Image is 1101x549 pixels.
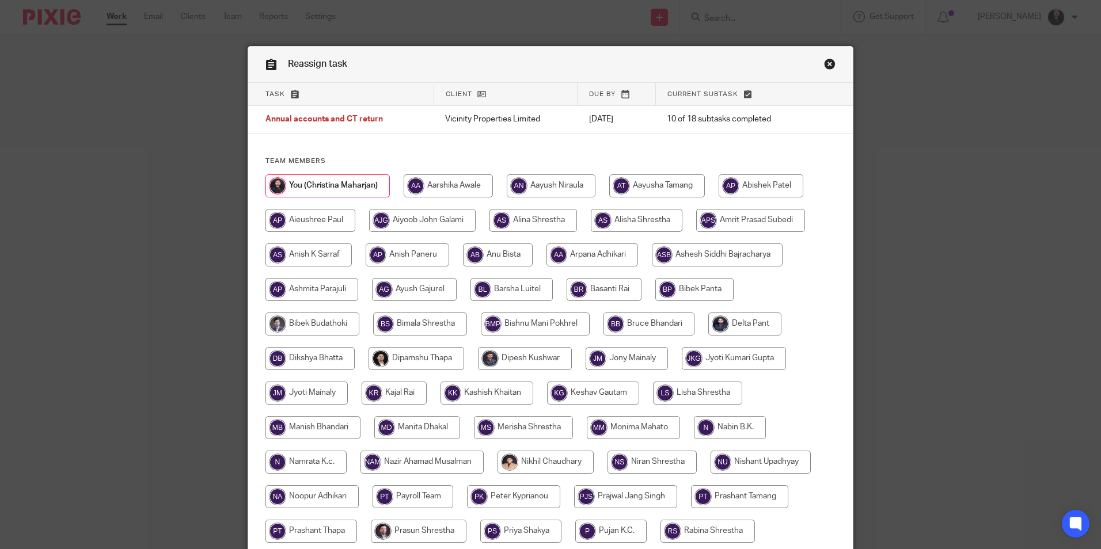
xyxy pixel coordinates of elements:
span: Due by [589,91,616,97]
span: Reassign task [288,59,347,68]
p: Vicinity Properties Limited [445,113,566,125]
span: Current subtask [667,91,738,97]
span: Client [446,91,472,97]
a: Close this dialog window [824,58,836,74]
h4: Team members [265,157,836,166]
span: Task [265,91,285,97]
td: 10 of 18 subtasks completed [655,106,810,134]
p: [DATE] [589,113,644,125]
span: Annual accounts and CT return [265,116,383,124]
